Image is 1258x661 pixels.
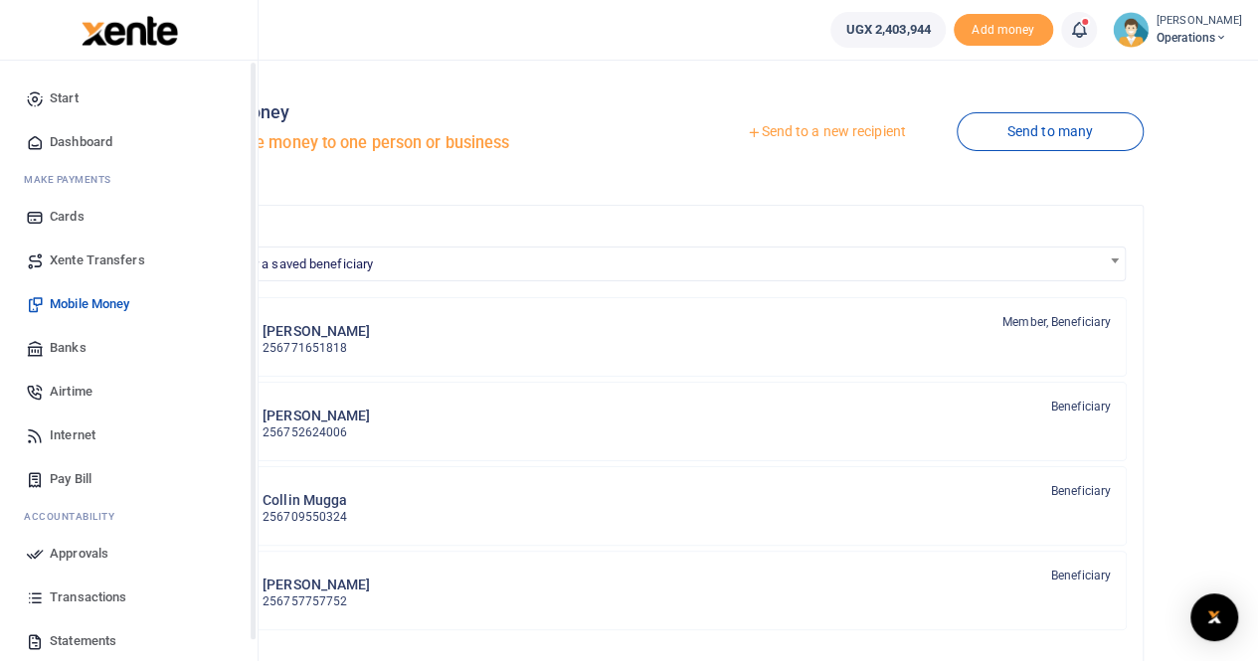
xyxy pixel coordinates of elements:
span: Start [50,88,79,108]
span: Operations [1157,29,1242,47]
span: Approvals [50,544,108,564]
span: Transactions [50,587,126,607]
div: Open Intercom Messenger [1190,593,1238,641]
span: Dashboard [50,132,112,152]
span: countability [39,509,114,524]
span: Banks [50,338,87,358]
h6: [PERSON_NAME] [263,323,370,340]
h6: [PERSON_NAME] [263,408,370,424]
p: 256757757752 [263,592,370,611]
li: Ac [16,501,242,532]
a: Approvals [16,532,242,576]
a: CM Collin Mugga 256709550324 Beneficiary [191,466,1127,546]
a: Pay Bill [16,457,242,501]
a: Dashboard [16,120,242,164]
img: profile-user [1113,12,1149,48]
p: 256709550324 [263,508,347,527]
span: Beneficiary [1051,567,1111,584]
h6: Collin Mugga [263,492,347,509]
h5: Send mobile money to one person or business [174,133,650,153]
h4: Mobile Money [174,101,650,123]
a: Internet [16,413,242,457]
a: Send to many [957,112,1144,151]
span: Beneficiary [1051,482,1111,500]
span: UGX 2,403,944 [845,20,930,40]
span: Add money [954,14,1053,47]
span: Search for a saved beneficiary [199,256,373,271]
a: Mobile Money [16,282,242,326]
span: Member, Beneficiary [1002,313,1111,331]
p: 256771651818 [263,339,370,358]
span: ake Payments [34,172,111,187]
img: logo-large [82,16,178,46]
span: Internet [50,425,95,445]
a: Transactions [16,576,242,619]
p: 256752624006 [263,423,370,442]
span: Airtime [50,382,92,402]
a: Send to a new recipient [696,114,956,150]
a: UGX 2,403,944 [830,12,945,48]
li: Toup your wallet [954,14,1053,47]
span: Cards [50,207,85,227]
a: RZ [PERSON_NAME] 256752624006 Beneficiary [191,382,1127,461]
span: Search for a saved beneficiary [191,248,1125,278]
span: Mobile Money [50,294,129,314]
a: Airtime [16,370,242,413]
small: [PERSON_NAME] [1157,13,1242,30]
a: logo-small logo-large logo-large [80,22,178,37]
span: Xente Transfers [50,250,145,270]
li: Wallet ballance [822,12,953,48]
a: TK [PERSON_NAME] 256757757752 Beneficiary [191,551,1127,630]
li: M [16,164,242,195]
span: Pay Bill [50,469,91,489]
h6: [PERSON_NAME] [263,577,370,593]
a: Add money [954,21,1053,36]
span: Beneficiary [1051,398,1111,415]
a: Cards [16,195,242,239]
a: profile-user [PERSON_NAME] Operations [1113,12,1242,48]
a: Start [16,77,242,120]
a: RZ [PERSON_NAME] 256771651818 Member, Beneficiary [191,297,1127,377]
a: Xente Transfers [16,239,242,282]
span: Search for a saved beneficiary [190,247,1126,281]
a: Banks [16,326,242,370]
span: Statements [50,631,116,651]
